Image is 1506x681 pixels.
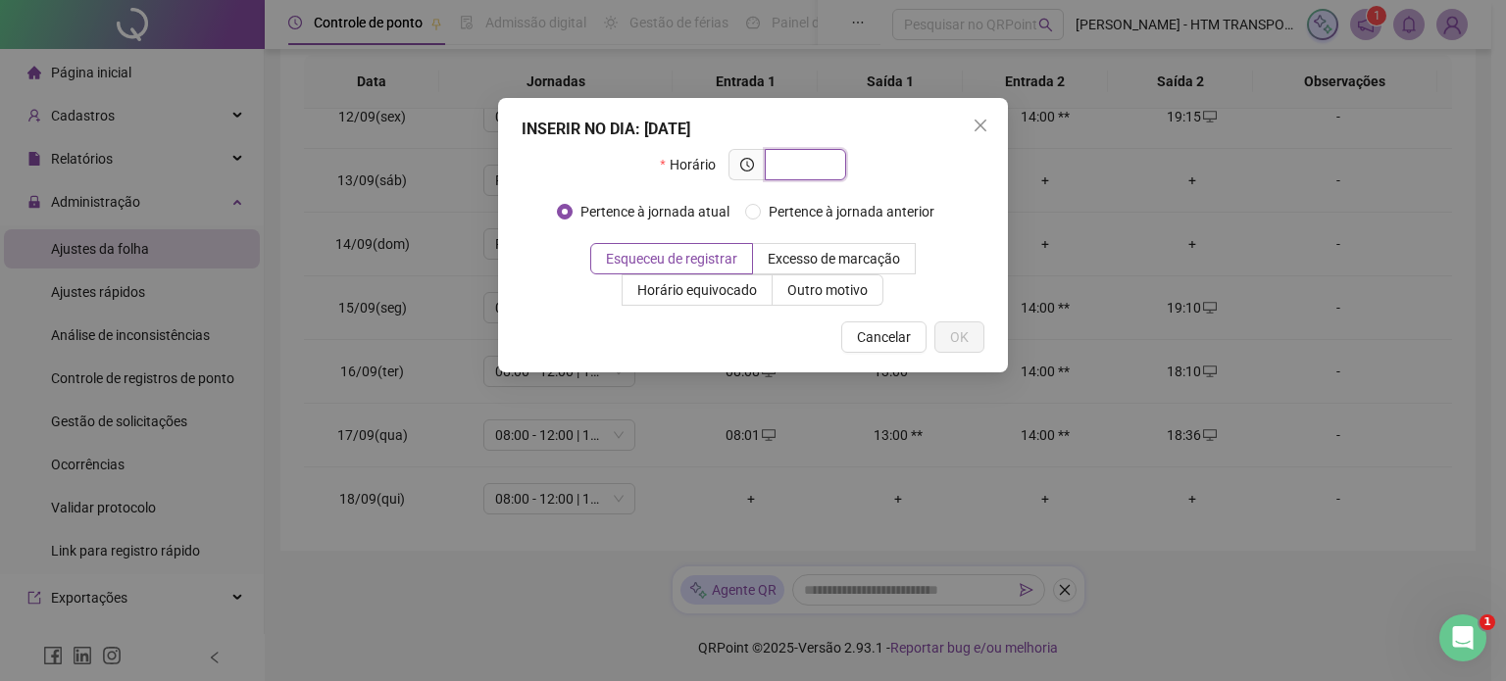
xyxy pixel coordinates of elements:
[761,201,942,222] span: Pertence à jornada anterior
[787,282,868,298] span: Outro motivo
[660,149,728,180] label: Horário
[857,326,911,348] span: Cancelar
[934,321,984,353] button: OK
[1439,614,1486,661] iframe: Intercom live chat
[522,118,984,141] div: INSERIR NO DIA : [DATE]
[768,251,900,267] span: Excesso de marcação
[965,110,996,141] button: Close
[841,321,927,353] button: Cancelar
[973,118,988,133] span: close
[573,201,737,222] span: Pertence à jornada atual
[637,282,757,298] span: Horário equivocado
[1480,614,1495,630] span: 1
[606,251,737,267] span: Esqueceu de registrar
[740,158,754,171] span: clock-circle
